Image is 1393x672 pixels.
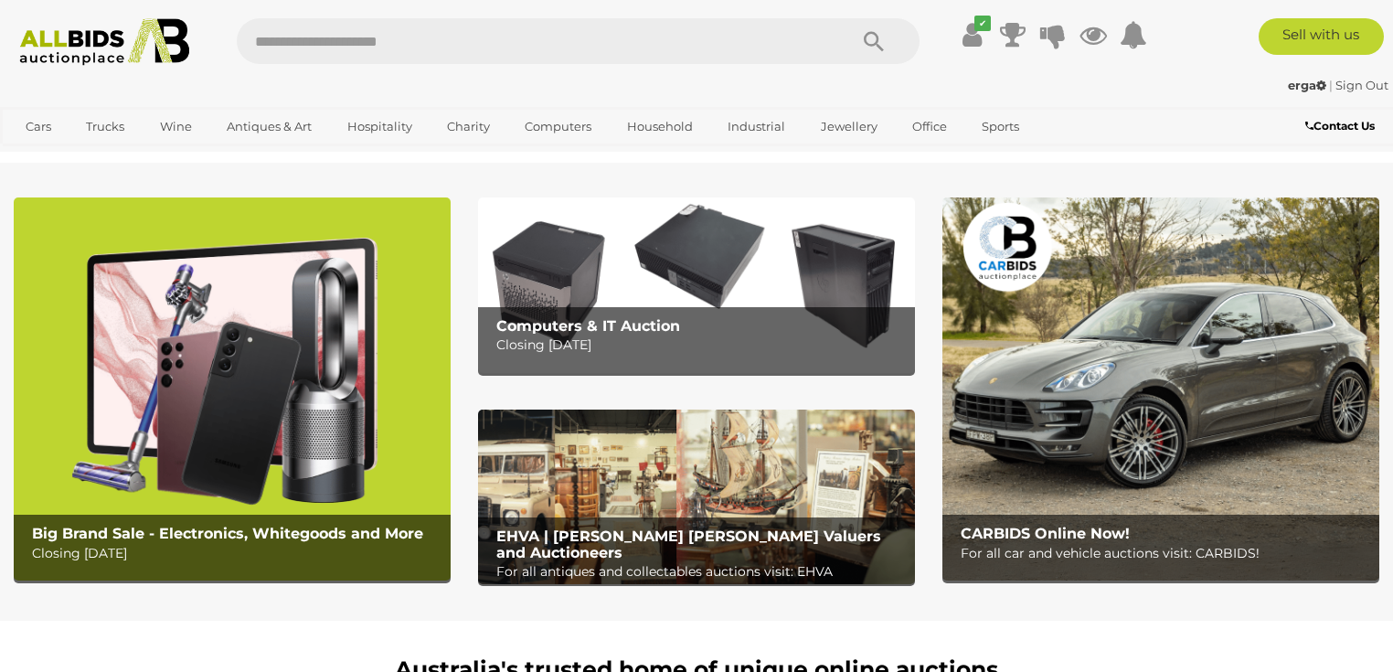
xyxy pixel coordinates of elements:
[32,525,423,542] b: Big Brand Sale - Electronics, Whitegoods and More
[496,560,906,583] p: For all antiques and collectables auctions visit: EHVA
[1259,18,1384,55] a: Sell with us
[14,197,451,581] img: Big Brand Sale - Electronics, Whitegoods and More
[513,112,603,142] a: Computers
[615,112,705,142] a: Household
[961,525,1130,542] b: CARBIDS Online Now!
[1288,78,1326,92] strong: erga
[1305,119,1375,133] b: Contact Us
[716,112,797,142] a: Industrial
[10,18,198,66] img: Allbids.com.au
[1329,78,1333,92] span: |
[942,197,1379,581] a: CARBIDS Online Now! CARBIDS Online Now! For all car and vehicle auctions visit: CARBIDS!
[435,112,502,142] a: Charity
[14,197,451,581] a: Big Brand Sale - Electronics, Whitegoods and More Big Brand Sale - Electronics, Whitegoods and Mo...
[809,112,889,142] a: Jewellery
[970,112,1031,142] a: Sports
[1335,78,1388,92] a: Sign Out
[335,112,424,142] a: Hospitality
[900,112,959,142] a: Office
[32,542,441,565] p: Closing [DATE]
[74,112,136,142] a: Trucks
[942,197,1379,581] img: CARBIDS Online Now!
[14,112,63,142] a: Cars
[478,410,915,584] img: EHVA | Evans Hastings Valuers and Auctioneers
[14,142,167,172] a: [GEOGRAPHIC_DATA]
[1288,78,1329,92] a: erga
[828,18,920,64] button: Search
[961,542,1370,565] p: For all car and vehicle auctions visit: CARBIDS!
[215,112,324,142] a: Antiques & Art
[496,334,906,357] p: Closing [DATE]
[478,197,915,372] a: Computers & IT Auction Computers & IT Auction Closing [DATE]
[1305,116,1379,136] a: Contact Us
[478,197,915,372] img: Computers & IT Auction
[496,317,680,335] b: Computers & IT Auction
[496,528,881,561] b: EHVA | [PERSON_NAME] [PERSON_NAME] Valuers and Auctioneers
[959,18,986,51] a: ✔
[974,16,991,31] i: ✔
[478,410,915,584] a: EHVA | Evans Hastings Valuers and Auctioneers EHVA | [PERSON_NAME] [PERSON_NAME] Valuers and Auct...
[148,112,204,142] a: Wine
